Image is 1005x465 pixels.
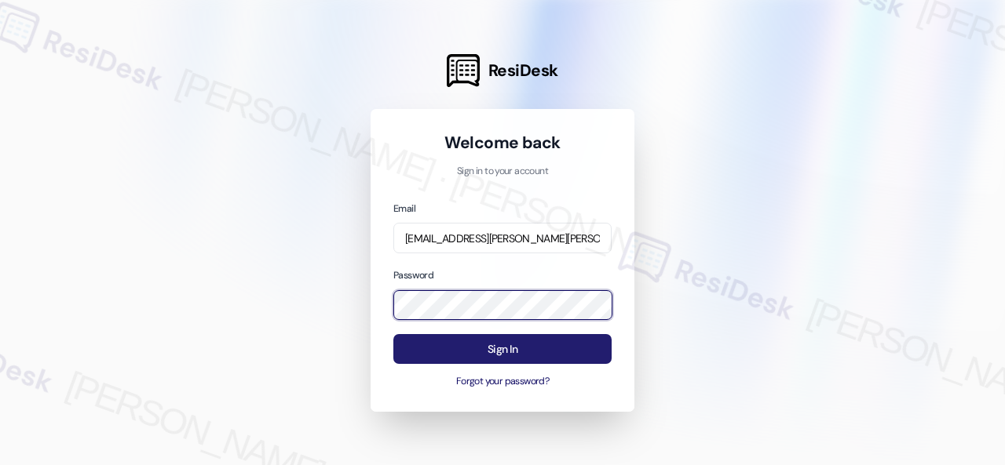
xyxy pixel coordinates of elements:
h1: Welcome back [393,132,612,154]
p: Sign in to your account [393,165,612,179]
img: ResiDesk Logo [447,54,480,87]
span: ResiDesk [488,60,558,82]
input: name@example.com [393,223,612,253]
button: Forgot your password? [393,375,612,389]
button: Sign In [393,334,612,365]
label: Password [393,269,433,282]
label: Email [393,202,415,215]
